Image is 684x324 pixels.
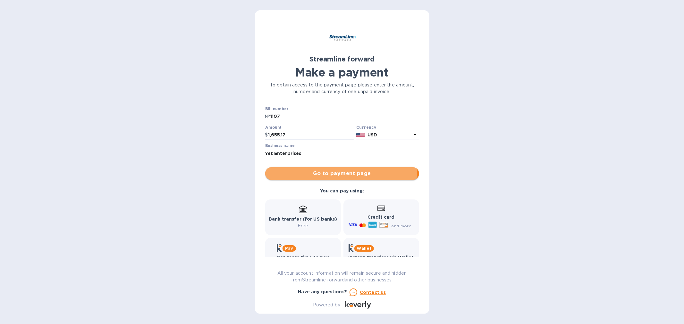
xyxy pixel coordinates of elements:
[269,223,337,229] p: Free
[265,66,419,79] h1: Make a payment
[309,55,375,63] b: Streamline forward
[349,255,414,260] b: Instant transfers via Wallet
[265,144,295,148] label: Business name
[356,125,376,130] b: Currency
[298,289,347,294] b: Have any questions?
[268,130,354,140] input: 0.00
[269,216,337,222] b: Bank transfer (for US banks)
[270,112,419,121] input: Enter bill number
[285,246,293,251] b: Pay
[277,255,329,260] b: Get more time to pay
[391,223,415,228] span: and more...
[367,132,377,137] b: USD
[265,82,419,95] p: To obtain access to the payment page please enter the amount, number and currency of one unpaid i...
[367,215,394,220] b: Credit card
[265,107,288,111] label: Bill number
[265,113,270,120] p: №
[360,290,386,295] u: Contact us
[357,246,372,251] b: Wallet
[265,149,419,158] input: Enter business name
[313,302,340,308] p: Powered by
[270,170,414,177] span: Go to payment page
[265,126,282,129] label: Amount
[320,188,364,193] b: You can pay using:
[356,133,365,137] img: USD
[265,270,419,283] p: All your account information will remain secure and hidden from Streamline forward and other busi...
[265,167,419,180] button: Go to payment page
[265,132,268,138] p: $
